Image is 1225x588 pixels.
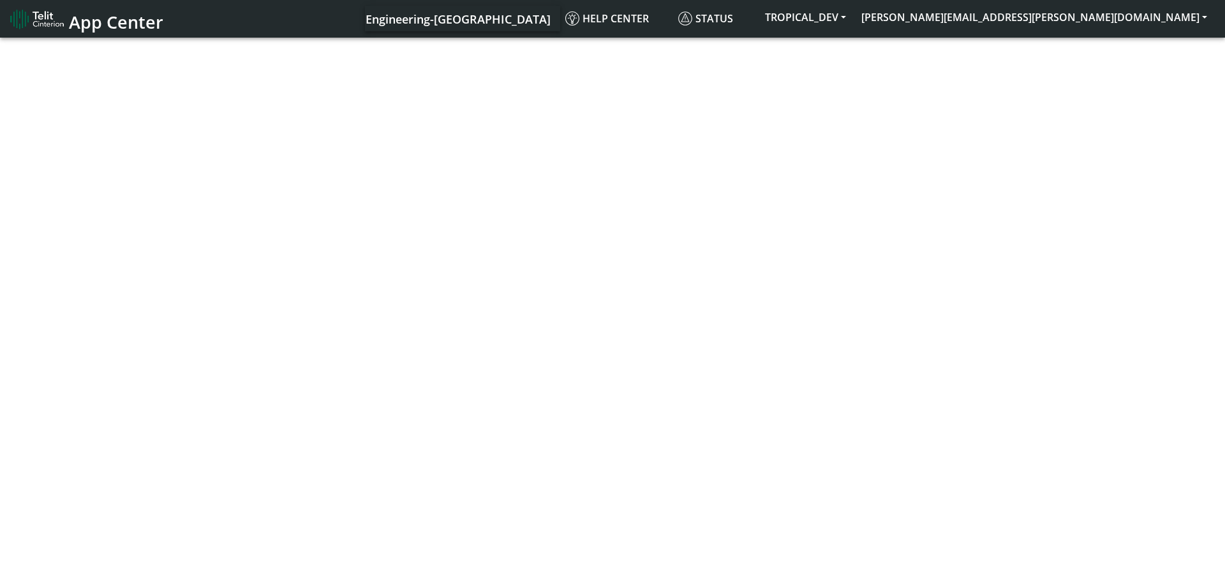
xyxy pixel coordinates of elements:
[673,6,757,31] a: Status
[565,11,579,26] img: knowledge.svg
[757,6,854,29] button: TROPICAL_DEV
[366,11,551,27] span: Engineering-[GEOGRAPHIC_DATA]
[69,10,163,34] span: App Center
[10,5,161,33] a: App Center
[365,6,550,31] a: Your current platform instance
[565,11,649,26] span: Help center
[560,6,673,31] a: Help center
[10,9,64,29] img: logo-telit-cinterion-gw-new.png
[854,6,1215,29] button: [PERSON_NAME][EMAIL_ADDRESS][PERSON_NAME][DOMAIN_NAME]
[678,11,733,26] span: Status
[678,11,692,26] img: status.svg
